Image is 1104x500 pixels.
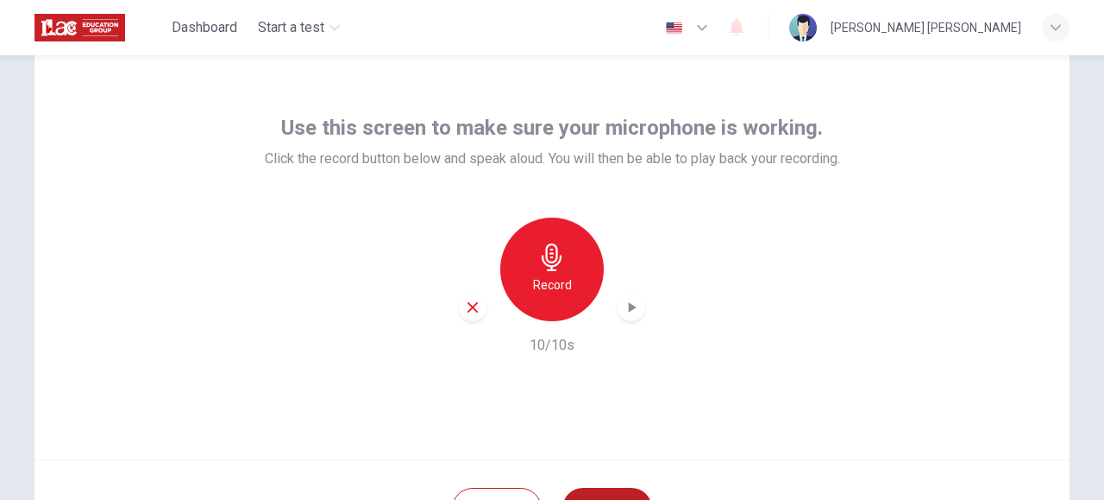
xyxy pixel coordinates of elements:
[533,275,572,295] h6: Record
[663,22,685,35] img: en
[165,12,244,43] button: Dashboard
[172,17,237,38] span: Dashboard
[258,17,324,38] span: Start a test
[265,149,840,169] span: Click the record button below and speak aloud. You will then be able to play back your recording.
[34,10,165,45] a: ILAC logo
[789,14,817,41] img: Profile picture
[281,114,823,142] span: Use this screen to make sure your microphone is working.
[500,218,604,321] button: Record
[34,10,125,45] img: ILAC logo
[251,12,347,43] button: Start a test
[831,17,1021,38] div: [PERSON_NAME] [PERSON_NAME]
[530,335,574,356] h6: 10/10s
